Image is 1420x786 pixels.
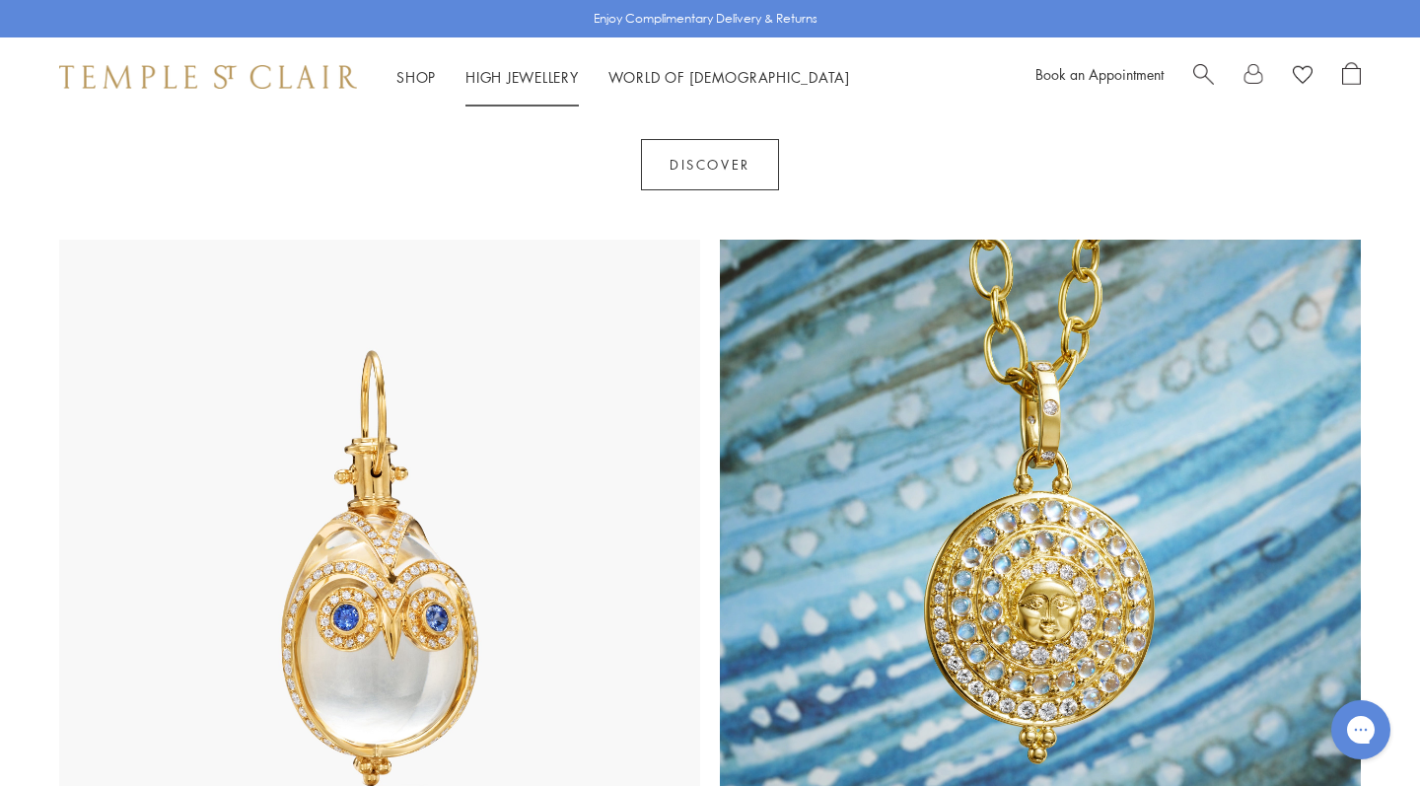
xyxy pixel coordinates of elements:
a: High JewelleryHigh Jewellery [465,67,579,87]
a: World of [DEMOGRAPHIC_DATA]World of [DEMOGRAPHIC_DATA] [608,67,850,87]
a: Open Shopping Bag [1342,62,1361,92]
a: ShopShop [396,67,436,87]
nav: Main navigation [396,65,850,90]
a: Book an Appointment [1035,64,1164,84]
p: Enjoy Complimentary Delivery & Returns [594,9,817,29]
img: Temple St. Clair [59,65,357,89]
a: View Wishlist [1293,62,1313,92]
a: Discover [641,139,779,190]
a: Search [1193,62,1214,92]
iframe: Gorgias live chat messenger [1321,693,1400,766]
